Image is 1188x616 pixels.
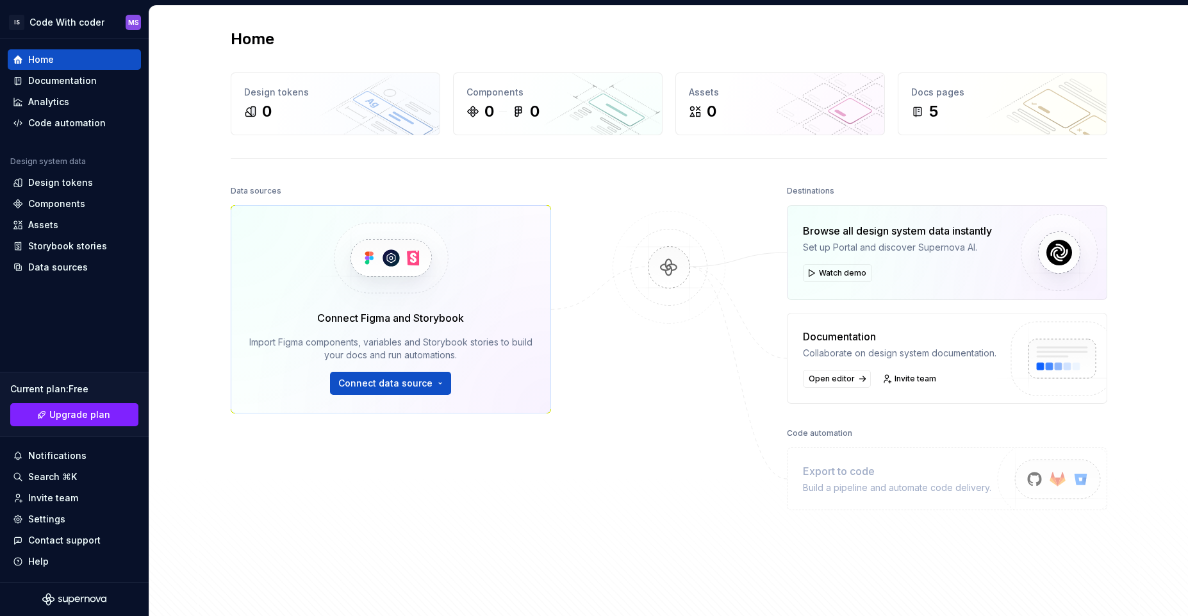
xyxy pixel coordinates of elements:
[8,530,141,551] button: Contact support
[803,264,872,282] button: Watch demo
[787,182,834,200] div: Destinations
[803,481,991,494] div: Build a pipeline and automate code delivery.
[28,534,101,547] div: Contact support
[466,86,649,99] div: Components
[29,16,104,29] div: Code With coder
[803,370,871,388] a: Open editor
[530,101,540,122] div: 0
[803,223,992,238] div: Browse all design system data instantly
[28,96,69,108] div: Analytics
[10,383,138,395] div: Current plan : Free
[28,492,78,504] div: Invite team
[317,310,464,326] div: Connect Figma and Storybook
[28,470,77,483] div: Search ⌘K
[28,74,97,87] div: Documentation
[8,194,141,214] a: Components
[819,268,866,278] span: Watch demo
[8,236,141,256] a: Storybook stories
[10,403,138,426] a: Upgrade plan
[8,467,141,487] button: Search ⌘K
[28,513,65,526] div: Settings
[338,377,433,390] span: Connect data source
[244,86,427,99] div: Design tokens
[707,101,716,122] div: 0
[28,53,54,66] div: Home
[879,370,942,388] a: Invite team
[231,29,274,49] h2: Home
[809,374,855,384] span: Open editor
[8,551,141,572] button: Help
[8,257,141,278] a: Data sources
[330,372,451,395] button: Connect data source
[8,509,141,529] a: Settings
[231,72,440,135] a: Design tokens0
[10,156,86,167] div: Design system data
[8,488,141,508] a: Invite team
[249,336,532,362] div: Import Figma components, variables and Storybook stories to build your docs and run automations.
[231,182,281,200] div: Data sources
[9,15,24,30] div: IS
[803,347,996,360] div: Collaborate on design system documentation.
[128,17,139,28] div: MS
[42,593,106,606] svg: Supernova Logo
[929,101,938,122] div: 5
[28,261,88,274] div: Data sources
[28,176,93,189] div: Design tokens
[8,92,141,112] a: Analytics
[8,71,141,91] a: Documentation
[898,72,1107,135] a: Docs pages5
[28,219,58,231] div: Assets
[453,72,663,135] a: Components00
[8,113,141,133] a: Code automation
[3,8,146,36] button: ISCode With coderMS
[689,86,871,99] div: Assets
[8,215,141,235] a: Assets
[8,445,141,466] button: Notifications
[28,197,85,210] div: Components
[803,463,991,479] div: Export to code
[803,329,996,344] div: Documentation
[675,72,885,135] a: Assets0
[484,101,494,122] div: 0
[262,101,272,122] div: 0
[49,408,110,421] span: Upgrade plan
[787,424,852,442] div: Code automation
[911,86,1094,99] div: Docs pages
[8,49,141,70] a: Home
[28,555,49,568] div: Help
[8,172,141,193] a: Design tokens
[895,374,936,384] span: Invite team
[28,240,107,253] div: Storybook stories
[28,449,87,462] div: Notifications
[803,241,992,254] div: Set up Portal and discover Supernova AI.
[28,117,106,129] div: Code automation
